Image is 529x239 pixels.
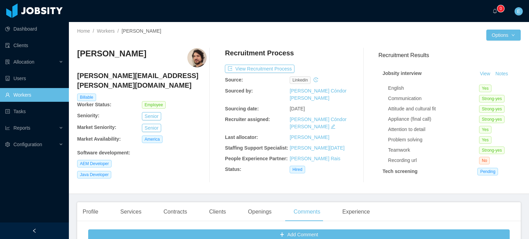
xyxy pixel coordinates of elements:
a: icon: robotUsers [5,72,63,85]
span: Billable [77,94,96,101]
div: Comments [288,202,326,221]
a: [PERSON_NAME] [290,134,329,140]
b: Source: [225,77,243,83]
i: icon: edit [331,124,335,129]
a: icon: exportView Recruitment Process [225,66,294,72]
span: [PERSON_NAME] [122,28,161,34]
span: No [479,157,490,164]
h4: Recruitment Process [225,48,294,58]
b: Last allocator: [225,134,258,140]
span: AEM Developer [77,160,112,167]
h3: [PERSON_NAME] [77,48,146,59]
img: a038344e-5ec6-40de-8545-3fb32ada2a15_6745ee13d22d8-400w.png [187,48,207,67]
a: Workers [97,28,115,34]
span: Strong-yes [479,116,505,123]
button: Notes [492,70,511,78]
b: Seniority: [77,113,100,118]
span: Pending [477,168,498,175]
a: icon: auditClients [5,39,63,52]
span: Java Developer [77,171,111,178]
span: Hired [290,166,305,173]
strong: Jobsity interview [383,70,422,76]
b: Market Availability: [77,136,121,142]
h4: [PERSON_NAME][EMAIL_ADDRESS][PERSON_NAME][DOMAIN_NAME] [77,71,207,90]
b: Sourcing date: [225,106,259,111]
a: icon: profileTasks [5,105,63,118]
div: Experience [337,202,375,221]
b: Market Seniority: [77,124,116,130]
h3: Recruitment Results [378,51,521,59]
a: icon: userWorkers [5,88,63,102]
span: E [517,7,520,15]
a: Home [77,28,90,34]
span: / [93,28,94,34]
strong: Tech screening [383,169,418,174]
a: [PERSON_NAME] Rais [290,156,340,161]
sup: 0 [497,5,504,12]
b: People Experience Partner: [225,156,288,161]
span: Reports [13,125,30,131]
div: Openings [242,202,277,221]
div: Services [115,202,147,221]
span: Yes [479,136,491,144]
b: Worker Status: [77,102,111,107]
a: icon: pie-chartDashboard [5,22,63,36]
a: View [477,71,492,76]
span: Strong-yes [479,95,505,102]
button: Senior [142,124,161,132]
div: Contracts [158,202,193,221]
span: [DATE] [290,106,305,111]
span: Strong-yes [479,105,505,113]
button: Senior [142,112,161,120]
span: Allocation [13,59,34,65]
a: [PERSON_NAME] Cóndor [PERSON_NAME] [290,88,346,101]
button: icon: exportView Recruitment Process [225,65,294,73]
div: Problem solving [388,136,479,143]
div: Clients [204,202,231,221]
div: Appliance (final call) [388,116,479,123]
div: Communication [388,95,479,102]
i: icon: setting [5,142,10,147]
b: Status: [225,166,241,172]
span: Strong-yes [479,146,505,154]
b: Staffing Support Specialist: [225,145,288,151]
b: Software development : [77,150,130,155]
div: Teamwork [388,146,479,154]
div: Attention to detail [388,126,479,133]
span: America [142,135,163,143]
a: [PERSON_NAME] Cóndor [PERSON_NAME] [290,117,346,129]
div: Attitude and cultural fit [388,105,479,112]
button: Optionsicon: down [486,30,521,41]
b: Sourced by: [225,88,253,94]
span: Yes [479,126,491,133]
span: / [117,28,119,34]
a: [PERSON_NAME][DATE] [290,145,344,151]
i: icon: line-chart [5,126,10,130]
i: icon: bell [492,9,497,13]
div: Recording url [388,157,479,164]
div: English [388,85,479,92]
div: Profile [77,202,104,221]
span: Employee [142,101,166,109]
i: icon: solution [5,59,10,64]
span: linkedin [290,76,311,84]
i: icon: history [313,77,318,82]
span: Configuration [13,142,42,147]
span: Yes [479,85,491,92]
b: Recruiter assigned: [225,117,270,122]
